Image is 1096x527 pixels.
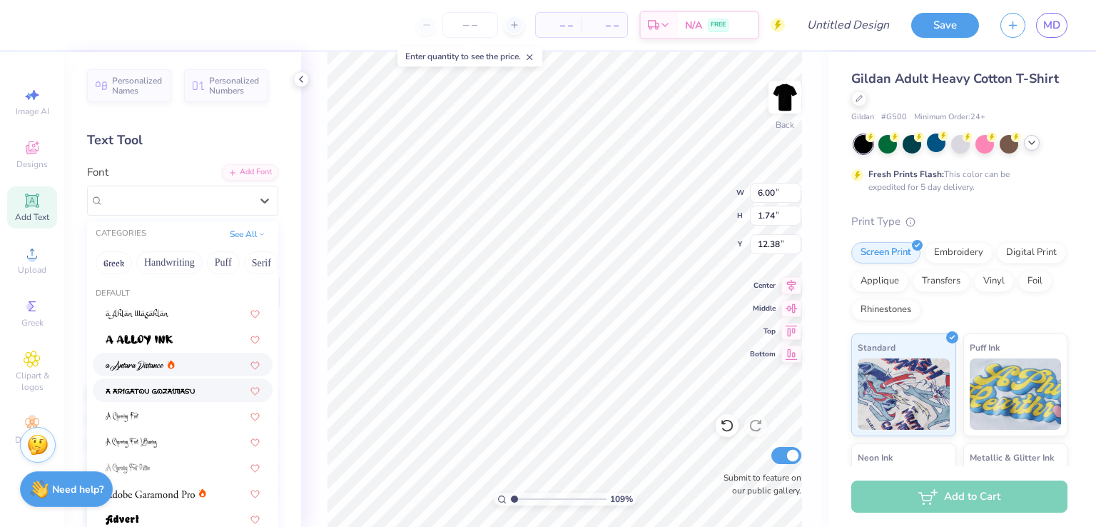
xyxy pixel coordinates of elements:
[851,70,1059,87] span: Gildan Adult Heavy Cotton T-Shirt
[914,111,985,124] span: Minimum Order: 24 +
[106,412,139,422] img: A Charming Font
[112,76,163,96] span: Personalized Names
[970,340,1000,355] span: Puff Ink
[1018,271,1052,292] div: Foil
[851,271,908,292] div: Applique
[913,271,970,292] div: Transfers
[52,483,103,496] strong: Need help?
[750,326,776,336] span: Top
[96,228,146,240] div: CATEGORIES
[106,361,164,371] img: a Antara Distance
[222,164,278,181] div: Add Font
[18,264,46,276] span: Upload
[15,211,49,223] span: Add Text
[87,288,278,300] div: Default
[106,335,173,345] img: a Alloy Ink
[911,13,979,38] button: Save
[851,299,920,321] div: Rhinestones
[1036,13,1067,38] a: MD
[868,168,1044,194] div: This color can be expedited for 5 day delivery.
[858,358,950,430] img: Standard
[997,242,1066,263] div: Digital Print
[776,119,794,131] div: Back
[970,358,1062,430] img: Puff Ink
[87,164,108,181] label: Font
[106,438,157,448] img: A Charming Font Leftleaning
[970,450,1054,465] span: Metallic & Glitter Ink
[16,159,48,170] span: Designs
[106,515,139,525] img: Advert
[207,251,240,274] button: Puff
[15,434,49,446] span: Decorate
[106,386,195,396] img: a Arigatou Gozaimasu
[881,111,907,124] span: # G500
[397,46,542,66] div: Enter quantity to see the price.
[106,489,195,499] img: Adobe Garamond Pro
[974,271,1014,292] div: Vinyl
[244,251,279,274] button: Serif
[136,251,203,274] button: Handwriting
[590,18,619,33] span: – –
[106,463,150,473] img: A Charming Font Outline
[771,83,799,111] img: Back
[925,242,993,263] div: Embroidery
[851,242,920,263] div: Screen Print
[750,349,776,359] span: Bottom
[21,317,44,328] span: Greek
[87,131,278,150] div: Text Tool
[442,12,498,38] input: – –
[796,11,900,39] input: Untitled Design
[851,214,1067,230] div: Print Type
[868,169,944,180] strong: Fresh Prints Flash:
[750,303,776,313] span: Middle
[716,471,801,497] label: Submit to feature on our public gallery.
[858,450,893,465] span: Neon Ink
[7,370,57,393] span: Clipart & logos
[750,281,776,291] span: Center
[851,111,874,124] span: Gildan
[225,227,270,241] button: See All
[209,76,260,96] span: Personalized Numbers
[685,18,702,33] span: N/A
[858,340,895,355] span: Standard
[610,493,633,506] span: 109 %
[544,18,573,33] span: – –
[106,309,169,319] img: a Ahlan Wasahlan
[1043,17,1060,34] span: MD
[711,20,726,30] span: FREE
[16,106,49,117] span: Image AI
[96,251,132,274] button: Greek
